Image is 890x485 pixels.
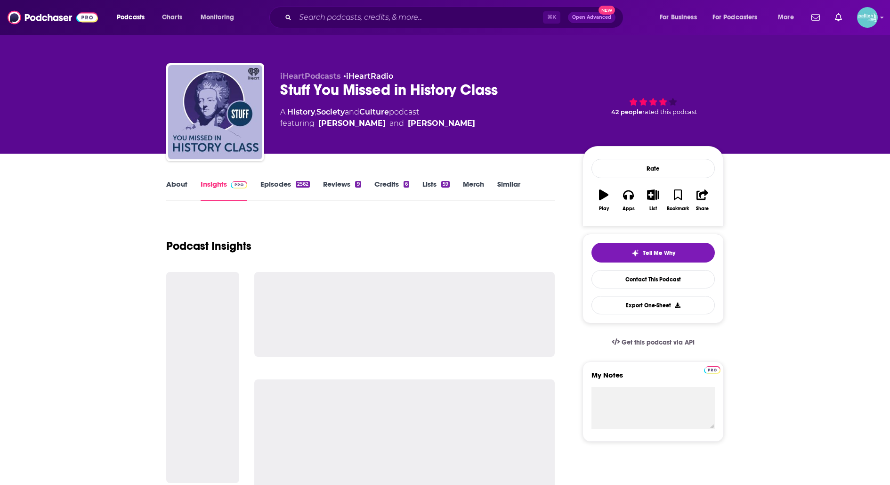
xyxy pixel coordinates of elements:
button: Open AdvancedNew [568,12,615,23]
div: A podcast [280,107,475,129]
div: Search podcasts, credits, & more... [278,7,632,28]
a: Merch [463,180,484,201]
button: Bookmark [665,183,690,217]
button: Apps [616,183,640,217]
span: For Podcasters [712,11,758,24]
button: open menu [194,10,246,25]
a: History [287,107,315,116]
button: Share [690,183,715,217]
span: featuring [280,118,475,129]
a: [PERSON_NAME] [318,118,386,129]
button: open menu [110,10,157,25]
a: Show notifications dropdown [808,9,824,25]
img: tell me why sparkle [631,249,639,257]
a: Episodes2562 [260,180,310,201]
a: Lists59 [422,180,450,201]
span: rated this podcast [642,108,697,115]
a: InsightsPodchaser Pro [201,180,247,201]
span: iHeartPodcasts [280,72,341,81]
a: Charts [156,10,188,25]
div: Play [599,206,609,212]
div: 2562 [296,181,310,188]
span: Podcasts [117,11,145,24]
span: For Business [660,11,697,24]
span: More [778,11,794,24]
div: Apps [623,206,635,212]
button: Export One-Sheet [591,296,715,314]
div: 42 peoplerated this podcast [583,72,724,130]
img: Podchaser - Follow, Share and Rate Podcasts [8,8,98,26]
span: ⌘ K [543,11,560,24]
button: open menu [706,10,771,25]
div: 9 [355,181,361,188]
div: List [649,206,657,212]
span: Logged in as JessicaPellien [857,7,878,28]
button: Show profile menu [857,7,878,28]
a: Similar [497,180,520,201]
a: Show notifications dropdown [831,9,846,25]
span: Open Advanced [572,15,611,20]
span: New [599,6,615,15]
div: Bookmark [667,206,689,212]
button: List [641,183,665,217]
span: Get this podcast via API [622,338,695,346]
div: 59 [441,181,450,188]
h1: Podcast Insights [166,239,251,253]
span: • [343,72,393,81]
img: Podchaser Pro [231,181,247,189]
div: Rate [591,159,715,178]
input: Search podcasts, credits, & more... [295,10,543,25]
a: [PERSON_NAME] [408,118,475,129]
label: My Notes [591,370,715,387]
a: Culture [359,107,389,116]
a: Credits6 [374,180,409,201]
button: Play [591,183,616,217]
span: , [315,107,316,116]
span: 42 people [611,108,642,115]
button: tell me why sparkleTell Me Why [591,243,715,263]
a: Get this podcast via API [604,331,702,354]
span: and [345,107,359,116]
span: Monitoring [201,11,234,24]
button: open menu [771,10,806,25]
img: Stuff You Missed in History Class [168,65,262,159]
div: 6 [404,181,409,188]
img: User Profile [857,7,878,28]
span: and [389,118,404,129]
div: Share [696,206,709,212]
img: Podchaser Pro [704,366,720,374]
a: Contact This Podcast [591,270,715,288]
span: Tell Me Why [643,249,675,257]
a: Pro website [704,365,720,374]
span: Charts [162,11,182,24]
a: Reviews9 [323,180,361,201]
a: Society [316,107,345,116]
a: About [166,180,187,201]
a: iHeartRadio [346,72,393,81]
button: open menu [653,10,709,25]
